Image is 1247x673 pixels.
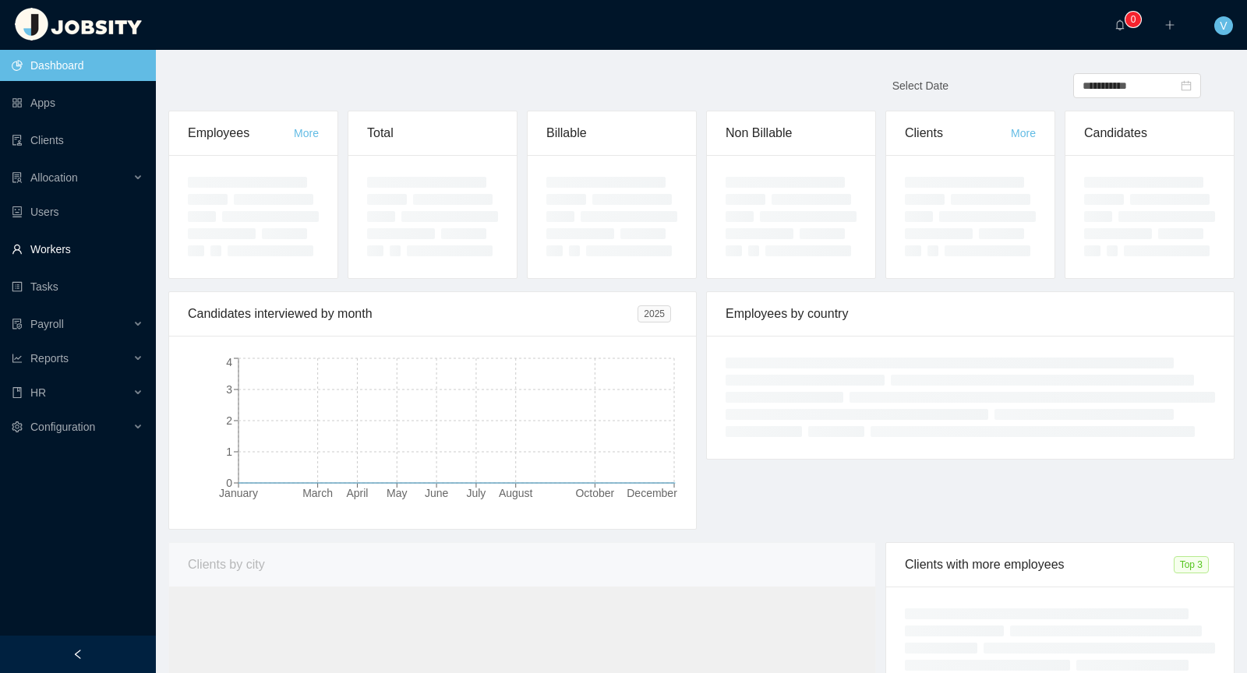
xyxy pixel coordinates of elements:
[1084,111,1215,155] div: Candidates
[367,111,498,155] div: Total
[30,421,95,433] span: Configuration
[12,196,143,227] a: icon: robotUsers
[466,487,486,499] tspan: July
[226,414,232,427] tspan: 2
[346,487,368,499] tspan: April
[12,234,143,265] a: icon: userWorkers
[12,271,143,302] a: icon: profileTasks
[627,487,677,499] tspan: December
[12,172,23,183] i: icon: solution
[30,171,78,184] span: Allocation
[219,487,258,499] tspan: January
[12,319,23,329] i: icon: file-protect
[226,356,232,368] tspan: 4
[294,127,319,139] a: More
[726,111,857,155] div: Non Billable
[1181,80,1192,91] i: icon: calendar
[1164,19,1175,30] i: icon: plus
[188,111,294,155] div: Employees
[12,421,23,432] i: icon: setting
[425,487,449,499] tspan: June
[546,111,677,155] div: Billable
[188,292,638,336] div: Candidates interviewed by month
[226,477,232,489] tspan: 0
[499,487,533,499] tspan: August
[1220,16,1227,35] span: V
[30,318,64,330] span: Payroll
[638,305,671,322] span: 2025
[12,87,143,118] a: icon: appstoreApps
[905,543,1174,587] div: Clients with more employees
[226,446,232,458] tspan: 1
[226,383,232,396] tspan: 3
[575,487,614,499] tspan: October
[12,353,23,364] i: icon: line-chart
[892,79,948,92] span: Select Date
[726,292,1215,336] div: Employees by country
[1125,12,1141,27] sup: 0
[30,352,69,365] span: Reports
[1011,127,1036,139] a: More
[905,111,1011,155] div: Clients
[12,50,143,81] a: icon: pie-chartDashboard
[12,125,143,156] a: icon: auditClients
[30,386,46,399] span: HR
[302,487,333,499] tspan: March
[1115,19,1125,30] i: icon: bell
[12,387,23,398] i: icon: book
[1174,556,1209,573] span: Top 3
[387,487,407,499] tspan: May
